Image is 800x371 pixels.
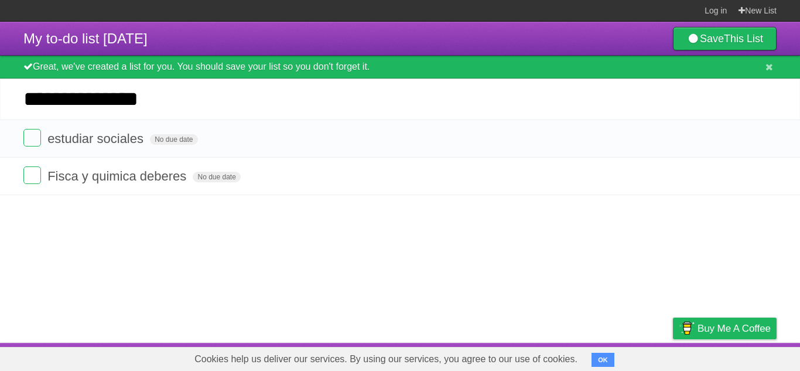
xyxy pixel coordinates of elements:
[592,353,614,367] button: OK
[193,172,240,182] span: No due date
[658,346,688,368] a: Privacy
[618,346,644,368] a: Terms
[47,169,189,183] span: Fisca y quimica deberes
[673,318,777,339] a: Buy me a coffee
[724,33,763,45] b: This List
[23,30,148,46] span: My to-do list [DATE]
[673,27,777,50] a: SaveThis List
[679,318,695,338] img: Buy me a coffee
[703,346,777,368] a: Suggest a feature
[183,348,589,371] span: Cookies help us deliver our services. By using our services, you agree to our use of cookies.
[150,134,197,145] span: No due date
[698,318,771,339] span: Buy me a coffee
[23,166,41,184] label: Done
[517,346,542,368] a: About
[556,346,603,368] a: Developers
[47,131,146,146] span: estudiar sociales
[23,129,41,147] label: Done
